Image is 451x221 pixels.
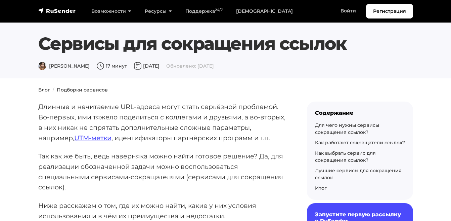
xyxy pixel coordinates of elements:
a: Ресурсы [138,4,179,18]
a: Поддержка24/7 [179,4,229,18]
p: Длинные и нечитаемые URL-адреса могут стать серьёзной проблемой. Во-первых, ими тяжело поделиться... [38,102,285,143]
a: Войти [334,4,363,18]
a: Итог [315,185,327,191]
a: Для чего нужны сервисы сокращения ссылок? [315,122,379,135]
a: Как выбрать сервис для сокращения ссылок? [315,150,376,163]
a: Как работают сокращатели ссылок? [315,140,405,146]
li: Подборки сервисов [50,86,108,94]
a: Лучшие сервисы для сокращения ссылок [315,168,402,181]
div: Содержание [315,110,405,116]
sup: 24/7 [215,8,223,12]
h1: Сервисы для сокращения ссылок [38,33,381,54]
img: RuSender [38,7,76,14]
p: Так как же быть, ведь наверняка можно найти готовое решение? Да, для реализации обозначенной зада... [38,151,285,192]
a: Регистрация [366,4,413,19]
a: [DEMOGRAPHIC_DATA] [229,4,300,18]
a: Возможности [85,4,138,18]
p: Ниже расскажем о том, где их можно найти, какие у них условия использования и в чём их преимущест... [38,200,285,221]
span: [PERSON_NAME] [38,63,90,69]
img: Дата публикации [134,62,142,70]
a: UTM-метки [74,134,111,142]
span: Обновлено: [DATE] [166,63,214,69]
a: Блог [38,87,50,93]
span: 17 минут [96,63,127,69]
span: [DATE] [134,63,160,69]
nav: breadcrumb [34,86,417,94]
img: Время чтения [96,62,104,70]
